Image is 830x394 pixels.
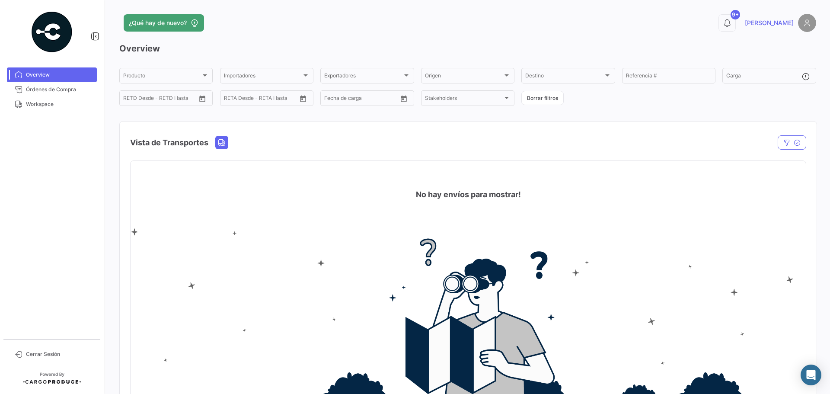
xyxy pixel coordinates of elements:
[397,92,410,105] button: Open calendar
[246,96,280,103] input: Hasta
[798,14,816,32] img: placeholder-user.png
[7,67,97,82] a: Overview
[119,42,816,54] h3: Overview
[346,96,380,103] input: Hasta
[425,96,503,103] span: Stakeholders
[196,92,209,105] button: Open calendar
[801,365,821,385] div: Abrir Intercom Messenger
[425,74,503,80] span: Origen
[224,74,302,80] span: Importadores
[123,74,201,80] span: Producto
[26,100,93,108] span: Workspace
[324,96,340,103] input: Desde
[7,97,97,112] a: Workspace
[123,96,139,103] input: Desde
[26,350,93,358] span: Cerrar Sesión
[26,86,93,93] span: Órdenes de Compra
[30,10,73,54] img: powered-by.png
[7,82,97,97] a: Órdenes de Compra
[216,136,228,149] button: Land
[745,19,794,27] span: [PERSON_NAME]
[224,96,239,103] input: Desde
[124,14,204,32] button: ¿Qué hay de nuevo?
[416,189,521,201] h4: No hay envíos para mostrar!
[26,71,93,79] span: Overview
[130,137,208,149] h4: Vista de Transportes
[525,74,603,80] span: Destino
[324,74,402,80] span: Exportadores
[145,96,179,103] input: Hasta
[129,19,187,27] span: ¿Qué hay de nuevo?
[297,92,310,105] button: Open calendar
[521,91,564,105] button: Borrar filtros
